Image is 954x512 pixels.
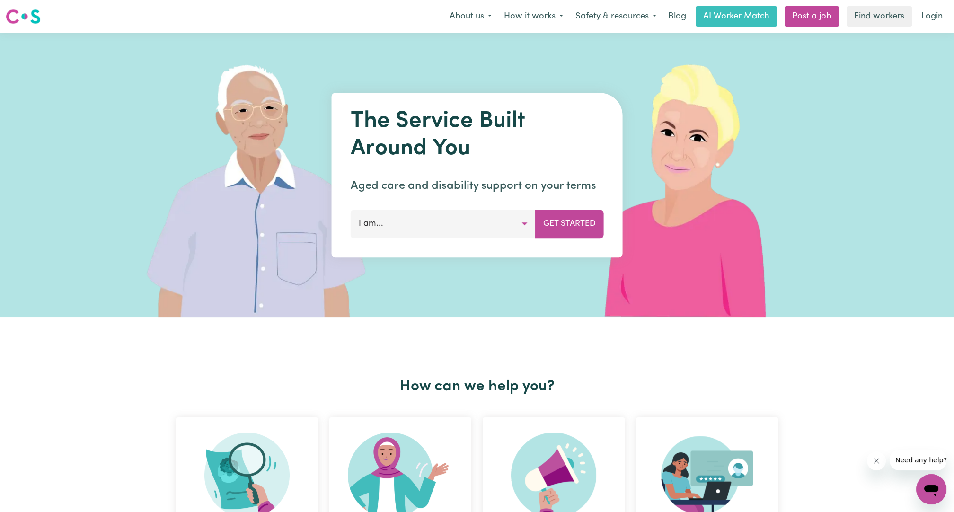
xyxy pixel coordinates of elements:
[847,6,912,27] a: Find workers
[6,8,41,25] img: Careseekers logo
[351,177,604,194] p: Aged care and disability support on your terms
[535,210,604,238] button: Get Started
[662,6,692,27] a: Blog
[569,7,662,26] button: Safety & resources
[916,474,946,504] iframe: Button to launch messaging window
[696,6,777,27] a: AI Worker Match
[6,6,41,27] a: Careseekers logo
[890,450,946,470] iframe: Message from company
[498,7,569,26] button: How it works
[443,7,498,26] button: About us
[6,7,57,14] span: Need any help?
[351,108,604,162] h1: The Service Built Around You
[785,6,839,27] a: Post a job
[867,451,886,470] iframe: Close message
[170,378,784,396] h2: How can we help you?
[351,210,536,238] button: I am...
[916,6,948,27] a: Login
